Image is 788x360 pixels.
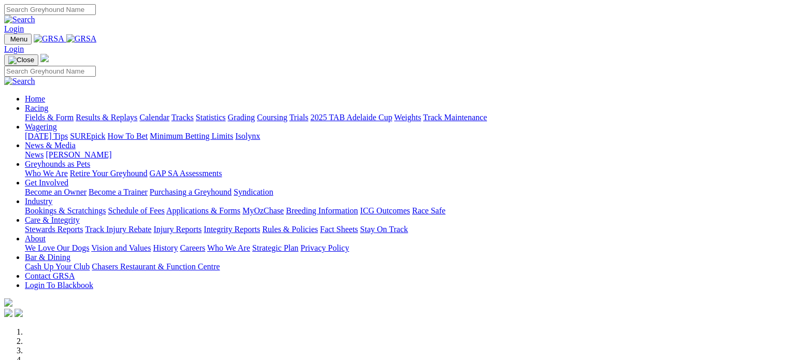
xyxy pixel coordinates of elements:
a: Strategic Plan [252,243,298,252]
a: History [153,243,178,252]
a: Track Maintenance [423,113,487,122]
a: Privacy Policy [300,243,349,252]
a: Trials [289,113,308,122]
a: News [25,150,44,159]
a: Retire Your Greyhound [70,169,148,178]
a: Care & Integrity [25,215,80,224]
a: Who We Are [207,243,250,252]
a: Who We Are [25,169,68,178]
button: Toggle navigation [4,54,38,66]
div: Industry [25,206,784,215]
a: Calendar [139,113,169,122]
a: Minimum Betting Limits [150,132,233,140]
img: GRSA [34,34,64,44]
a: Breeding Information [286,206,358,215]
a: Track Injury Rebate [85,225,151,234]
input: Search [4,4,96,15]
button: Toggle navigation [4,34,32,45]
a: Login [4,45,24,53]
a: Greyhounds as Pets [25,160,90,168]
a: MyOzChase [242,206,284,215]
a: Wagering [25,122,57,131]
input: Search [4,66,96,77]
a: [DATE] Tips [25,132,68,140]
img: twitter.svg [15,309,23,317]
a: Isolynx [235,132,260,140]
a: SUREpick [70,132,105,140]
div: Bar & Dining [25,262,784,271]
a: Login To Blackbook [25,281,93,290]
img: Search [4,77,35,86]
a: 2025 TAB Adelaide Cup [310,113,392,122]
a: Racing [25,104,48,112]
img: logo-grsa-white.png [40,54,49,62]
a: Become an Owner [25,188,87,196]
img: Search [4,15,35,24]
a: Statistics [196,113,226,122]
a: Bookings & Scratchings [25,206,106,215]
a: Applications & Forms [166,206,240,215]
a: Get Involved [25,178,68,187]
img: GRSA [66,34,97,44]
a: Purchasing a Greyhound [150,188,232,196]
a: Careers [180,243,205,252]
a: About [25,234,46,243]
a: [PERSON_NAME] [46,150,111,159]
div: Greyhounds as Pets [25,169,784,178]
div: Get Involved [25,188,784,197]
a: News & Media [25,141,76,150]
div: About [25,243,784,253]
a: ICG Outcomes [360,206,410,215]
a: Cash Up Your Club [25,262,90,271]
div: Wagering [25,132,784,141]
a: Fact Sheets [320,225,358,234]
img: Close [8,56,34,64]
a: Home [25,94,45,103]
a: Stewards Reports [25,225,83,234]
img: logo-grsa-white.png [4,298,12,307]
a: Vision and Values [91,243,151,252]
a: Rules & Policies [262,225,318,234]
a: GAP SA Assessments [150,169,222,178]
a: Weights [394,113,421,122]
a: Industry [25,197,52,206]
a: Grading [228,113,255,122]
a: Tracks [171,113,194,122]
a: How To Bet [108,132,148,140]
a: Race Safe [412,206,445,215]
a: Schedule of Fees [108,206,164,215]
a: Integrity Reports [204,225,260,234]
div: Racing [25,113,784,122]
a: Chasers Restaurant & Function Centre [92,262,220,271]
a: We Love Our Dogs [25,243,89,252]
a: Bar & Dining [25,253,70,262]
a: Become a Trainer [89,188,148,196]
a: Contact GRSA [25,271,75,280]
a: Syndication [234,188,273,196]
a: Stay On Track [360,225,408,234]
span: Menu [10,35,27,43]
a: Results & Replays [76,113,137,122]
a: Injury Reports [153,225,202,234]
div: Care & Integrity [25,225,784,234]
div: News & Media [25,150,784,160]
a: Coursing [257,113,288,122]
img: facebook.svg [4,309,12,317]
a: Fields & Form [25,113,74,122]
a: Login [4,24,24,33]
